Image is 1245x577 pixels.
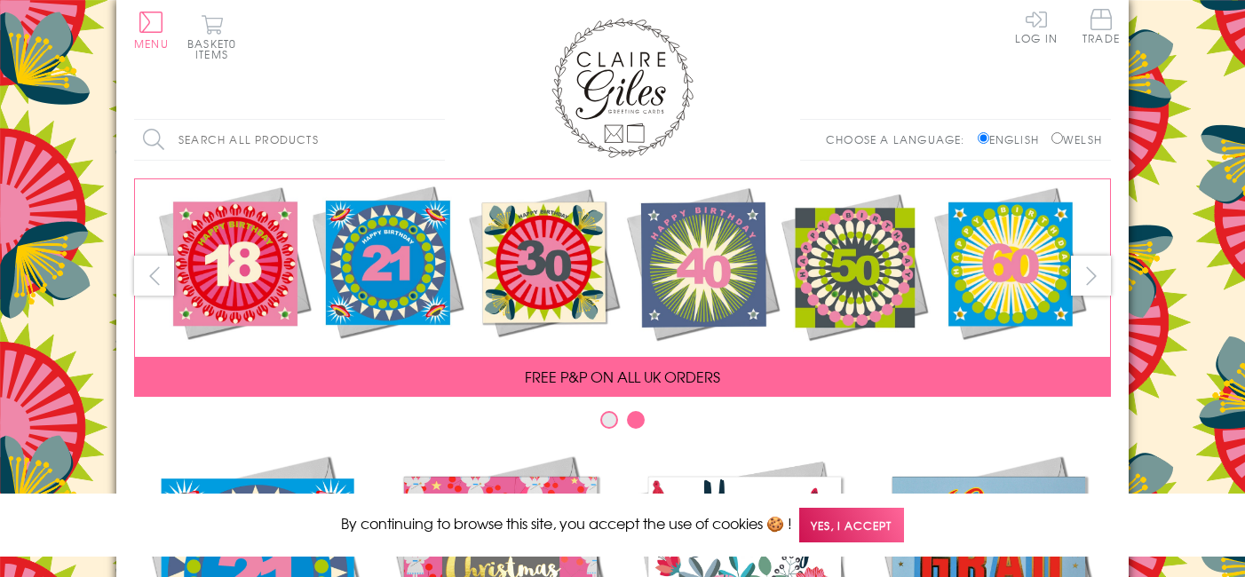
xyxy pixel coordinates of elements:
[134,410,1111,438] div: Carousel Pagination
[1071,256,1111,296] button: next
[525,366,720,387] span: FREE P&P ON ALL UK ORDERS
[134,36,169,51] span: Menu
[187,14,236,59] button: Basket0 items
[1082,9,1120,47] a: Trade
[627,411,645,429] button: Carousel Page 2 (Current Slide)
[978,132,989,144] input: English
[195,36,236,62] span: 0 items
[826,131,974,147] p: Choose a language:
[134,12,169,49] button: Menu
[600,411,618,429] button: Carousel Page 1
[1015,9,1058,43] a: Log In
[1051,132,1063,144] input: Welsh
[427,120,445,160] input: Search
[978,131,1048,147] label: English
[1082,9,1120,43] span: Trade
[134,120,445,160] input: Search all products
[551,18,694,158] img: Claire Giles Greetings Cards
[1051,131,1102,147] label: Welsh
[799,508,904,542] span: Yes, I accept
[134,256,174,296] button: prev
